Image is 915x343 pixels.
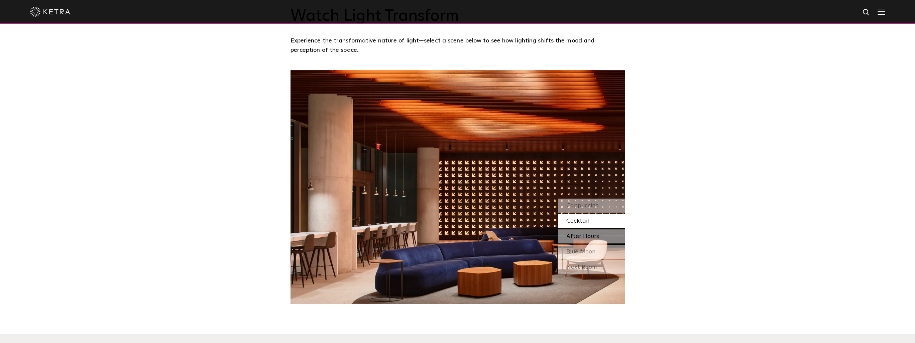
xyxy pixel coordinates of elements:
span: Cocktail [566,218,589,224]
img: SS_SXSW_Desktop_Warm [291,70,625,304]
div: Next Room [558,260,625,274]
img: search icon [862,8,871,17]
span: After Hours [566,233,599,239]
img: Hamburger%20Nav.svg [878,8,885,15]
span: Cappuccino [566,203,599,209]
p: Experience the transformative nature of light—select a scene below to see how lighting shifts the... [291,36,621,55]
img: ketra-logo-2019-white [30,7,70,17]
span: Blue Moon [566,249,595,255]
